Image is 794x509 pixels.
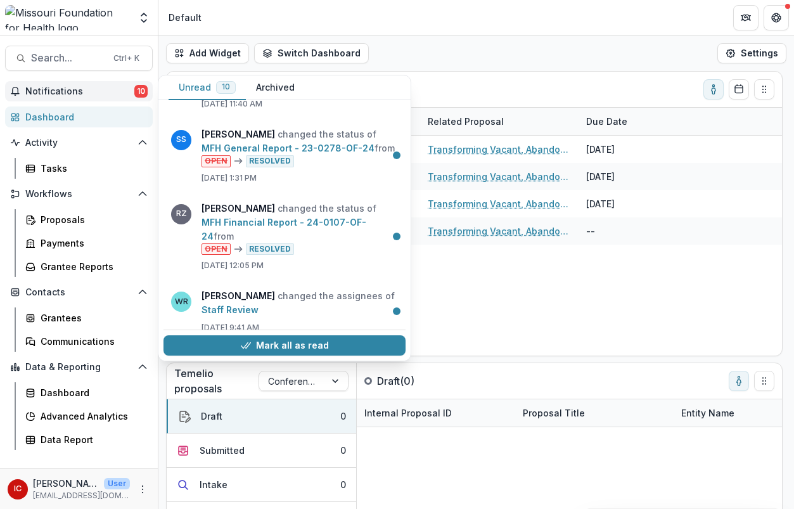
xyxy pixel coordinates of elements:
[428,143,571,156] a: Transforming Vacant, Abandoned, and Deteriorated (VAD) Properties through Court-Supervised Tax Sa...
[41,213,143,226] div: Proposals
[167,434,356,468] button: Submitted0
[174,366,259,396] p: Temelio proposals
[357,406,459,420] div: Internal Proposal ID
[20,382,153,403] a: Dashboard
[169,75,246,100] button: Unread
[111,51,142,65] div: Ctrl + K
[167,399,356,434] button: Draft0
[340,478,346,491] div: 0
[20,158,153,179] a: Tasks
[41,236,143,250] div: Payments
[163,335,406,356] button: Mark all as read
[163,8,207,27] nav: breadcrumb
[202,217,366,242] a: MFH Financial Report - 24-0107-OF-24
[202,289,398,317] p: changed the assignees of
[222,82,230,91] span: 10
[579,163,674,190] div: [DATE]
[41,311,143,325] div: Grantees
[357,399,515,427] div: Internal Proposal ID
[703,79,724,100] button: toggle-assigned-to-me
[25,110,143,124] div: Dashboard
[5,282,153,302] button: Open Contacts
[420,108,579,135] div: Related Proposal
[5,46,153,71] button: Search...
[167,468,356,502] button: Intake0
[428,224,571,238] a: Transforming Vacant, Abandoned, and Deteriorated (VAD) Properties through Court-Supervised Tax Sa...
[579,108,674,135] div: Due Date
[202,304,259,315] a: Staff Review
[41,386,143,399] div: Dashboard
[729,371,749,391] button: toggle-assigned-to-me
[202,127,398,167] p: changed the status of from
[579,115,635,128] div: Due Date
[25,362,132,373] span: Data & Reporting
[515,399,674,427] div: Proposal Title
[20,209,153,230] a: Proposals
[733,5,759,30] button: Partners
[25,86,134,97] span: Notifications
[41,409,143,423] div: Advanced Analytics
[579,136,674,163] div: [DATE]
[201,409,222,423] div: Draft
[20,233,153,254] a: Payments
[764,5,789,30] button: Get Help
[340,409,346,423] div: 0
[5,132,153,153] button: Open Activity
[5,184,153,204] button: Open Workflows
[254,43,369,63] button: Switch Dashboard
[20,307,153,328] a: Grantees
[169,11,202,24] div: Default
[134,85,148,98] span: 10
[428,170,571,183] a: Transforming Vacant, Abandoned, and Deteriorated (VAD) Properties through Court-Supervised Tax Sa...
[377,373,472,389] p: Draft ( 0 )
[41,335,143,348] div: Communications
[135,482,150,497] button: More
[340,444,346,457] div: 0
[25,138,132,148] span: Activity
[200,444,245,457] div: Submitted
[20,406,153,427] a: Advanced Analytics
[246,75,305,100] button: Archived
[31,52,106,64] span: Search...
[5,5,130,30] img: Missouri Foundation for Health logo
[20,256,153,277] a: Grantee Reports
[20,331,153,352] a: Communications
[33,477,99,490] p: [PERSON_NAME]
[754,371,774,391] button: Drag
[428,197,571,210] a: Transforming Vacant, Abandoned, and Deteriorated (VAD) Properties through Court-Supervised Tax Sa...
[166,43,249,63] button: Add Widget
[200,478,227,491] div: Intake
[41,260,143,273] div: Grantee Reports
[754,79,774,100] button: Drag
[33,490,130,501] p: [EMAIL_ADDRESS][DOMAIN_NAME]
[579,217,674,245] div: --
[515,406,592,420] div: Proposal Title
[25,189,132,200] span: Workflows
[20,429,153,450] a: Data Report
[41,433,143,446] div: Data Report
[202,202,398,255] p: changed the status of from
[5,81,153,101] button: Notifications10
[579,190,674,217] div: [DATE]
[202,143,375,153] a: MFH General Report - 23-0278-OF-24
[717,43,786,63] button: Settings
[41,162,143,175] div: Tasks
[135,5,153,30] button: Open entity switcher
[5,357,153,377] button: Open Data & Reporting
[420,115,511,128] div: Related Proposal
[674,406,742,420] div: Entity Name
[5,106,153,127] a: Dashboard
[25,287,132,298] span: Contacts
[104,478,130,489] p: User
[14,485,22,493] div: Ivory Clarke
[729,79,749,100] button: Calendar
